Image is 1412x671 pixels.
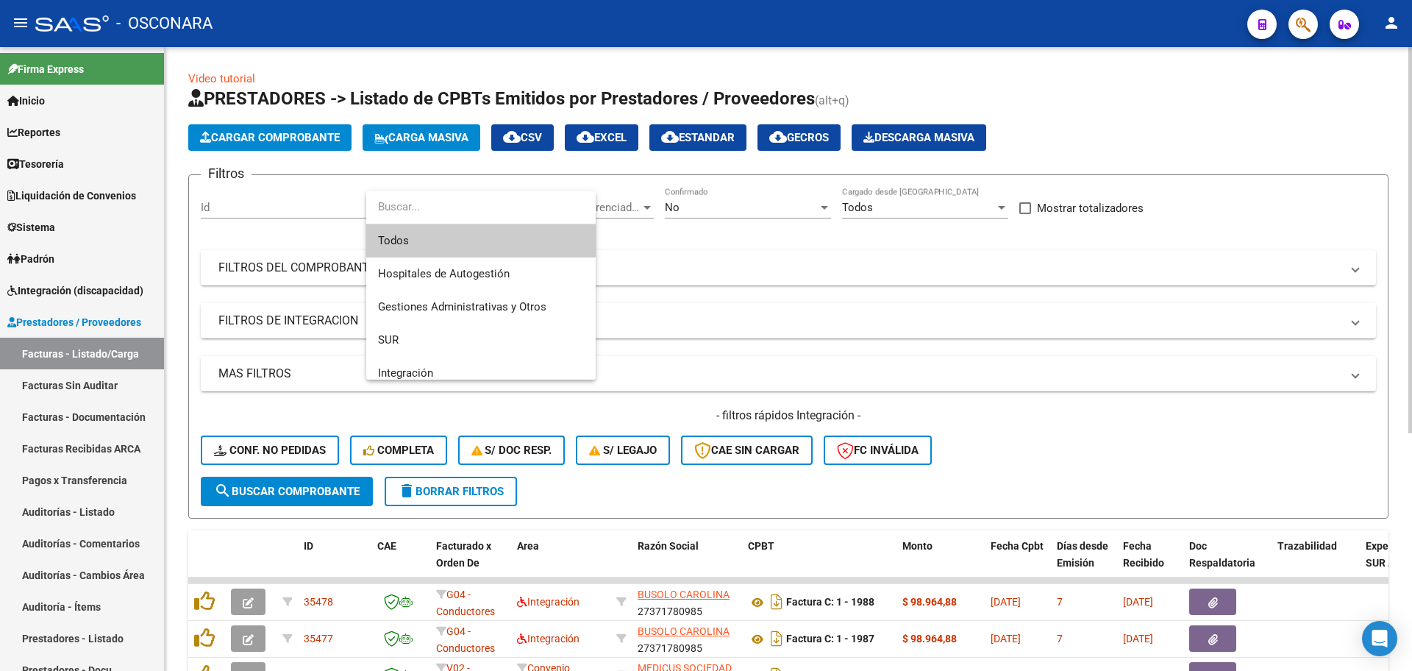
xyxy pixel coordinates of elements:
span: SUR [378,333,399,347]
span: Todos [378,224,584,258]
div: Open Intercom Messenger [1362,621,1397,656]
span: Integración [378,366,433,380]
span: Hospitales de Autogestión [378,267,510,280]
span: Gestiones Administrativas y Otros [378,300,546,313]
input: dropdown search [366,191,596,224]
